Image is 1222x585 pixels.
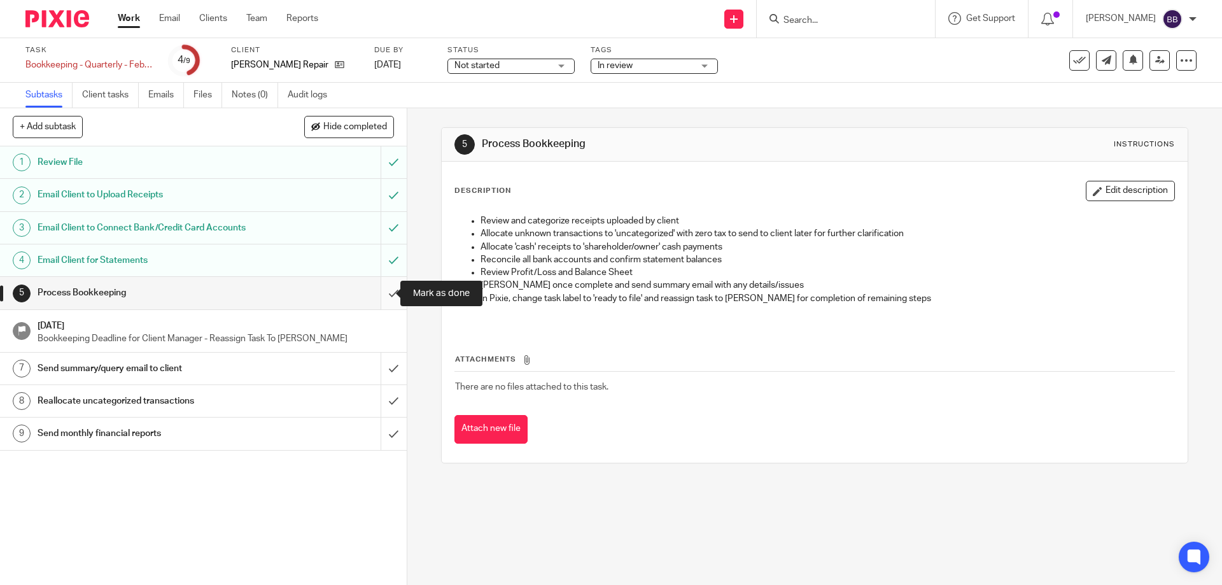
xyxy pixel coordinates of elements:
h1: Send summary/query email to client [38,359,258,378]
input: Search [782,15,897,27]
label: Status [447,45,575,55]
div: 9 [13,425,31,442]
h1: Send monthly financial reports [38,424,258,443]
p: Reconcile all bank accounts and confirm statement balances [481,253,1174,266]
div: Bookkeeping - Quarterly - Feb/May/Aug/Nov [25,59,153,71]
img: Pixie [25,10,89,27]
h1: [DATE] [38,316,394,332]
div: 1 [13,153,31,171]
p: [PERSON_NAME] [1086,12,1156,25]
h1: Email Client to Connect Bank/Credit Card Accounts [38,218,258,237]
div: 2 [13,187,31,204]
button: Edit description [1086,181,1175,201]
h1: Email Client to Upload Receipts [38,185,258,204]
span: [DATE] [374,60,401,69]
p: Bookkeeping Deadline for Client Manager - Reassign Task To [PERSON_NAME] [38,332,394,345]
h1: Process Bookkeeping [482,137,842,151]
label: Client [231,45,358,55]
div: 4 [178,53,190,67]
div: Instructions [1114,139,1175,150]
label: Due by [374,45,432,55]
div: 3 [13,219,31,237]
img: svg%3E [1162,9,1183,29]
h1: Review File [38,153,258,172]
label: Tags [591,45,718,55]
h1: Reallocate uncategorized transactions [38,391,258,411]
span: Not started [454,61,500,70]
div: 8 [13,392,31,410]
a: Clients [199,12,227,25]
div: 4 [13,251,31,269]
small: /9 [183,57,190,64]
a: Reports [286,12,318,25]
label: Task [25,45,153,55]
a: Work [118,12,140,25]
a: Subtasks [25,83,73,108]
span: In review [598,61,633,70]
p: Review and categorize receipts uploaded by client [481,215,1174,227]
a: Files [193,83,222,108]
p: [PERSON_NAME] once complete and send summary email with any details/issues [481,279,1174,292]
p: [PERSON_NAME] Repair [231,59,328,71]
a: Email [159,12,180,25]
h1: Process Bookkeeping [38,283,258,302]
p: Allocate unknown transactions to 'uncategorized' with zero tax to send to client later for furthe... [481,227,1174,240]
div: 5 [454,134,475,155]
div: 5 [13,285,31,302]
button: + Add subtask [13,116,83,137]
div: 7 [13,360,31,377]
span: There are no files attached to this task. [455,383,608,391]
p: In Pixie, change task label to 'ready to file' and reassign task to [PERSON_NAME] for completion ... [481,292,1174,305]
span: Attachments [455,356,516,363]
span: Get Support [966,14,1015,23]
button: Hide completed [304,116,394,137]
a: Team [246,12,267,25]
span: Hide completed [323,122,387,132]
a: Audit logs [288,83,337,108]
p: Description [454,186,511,196]
a: Emails [148,83,184,108]
h1: Email Client for Statements [38,251,258,270]
p: Review Profit/Loss and Balance Sheet [481,266,1174,279]
a: Client tasks [82,83,139,108]
p: Allocate 'cash' receipts to 'shareholder/owner' cash payments [481,241,1174,253]
a: Notes (0) [232,83,278,108]
button: Attach new file [454,415,528,444]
